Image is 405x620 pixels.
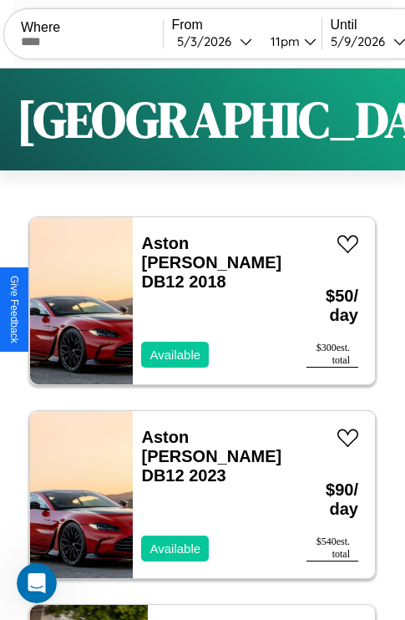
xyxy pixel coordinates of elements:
[172,33,257,50] button: 5/3/2026
[141,428,281,485] a: Aston [PERSON_NAME] DB12 2023
[177,33,240,49] div: 5 / 3 / 2026
[149,537,200,560] p: Available
[141,234,281,291] a: Aston [PERSON_NAME] DB12 2018
[8,276,20,343] div: Give Feedback
[149,343,200,366] p: Available
[262,33,304,49] div: 11pm
[331,33,393,49] div: 5 / 9 / 2026
[172,18,321,33] label: From
[306,342,358,368] div: $ 300 est. total
[306,270,358,342] h3: $ 50 / day
[21,20,163,35] label: Where
[306,464,358,536] h3: $ 90 / day
[17,563,57,603] iframe: Intercom live chat
[257,33,321,50] button: 11pm
[306,536,358,562] div: $ 540 est. total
